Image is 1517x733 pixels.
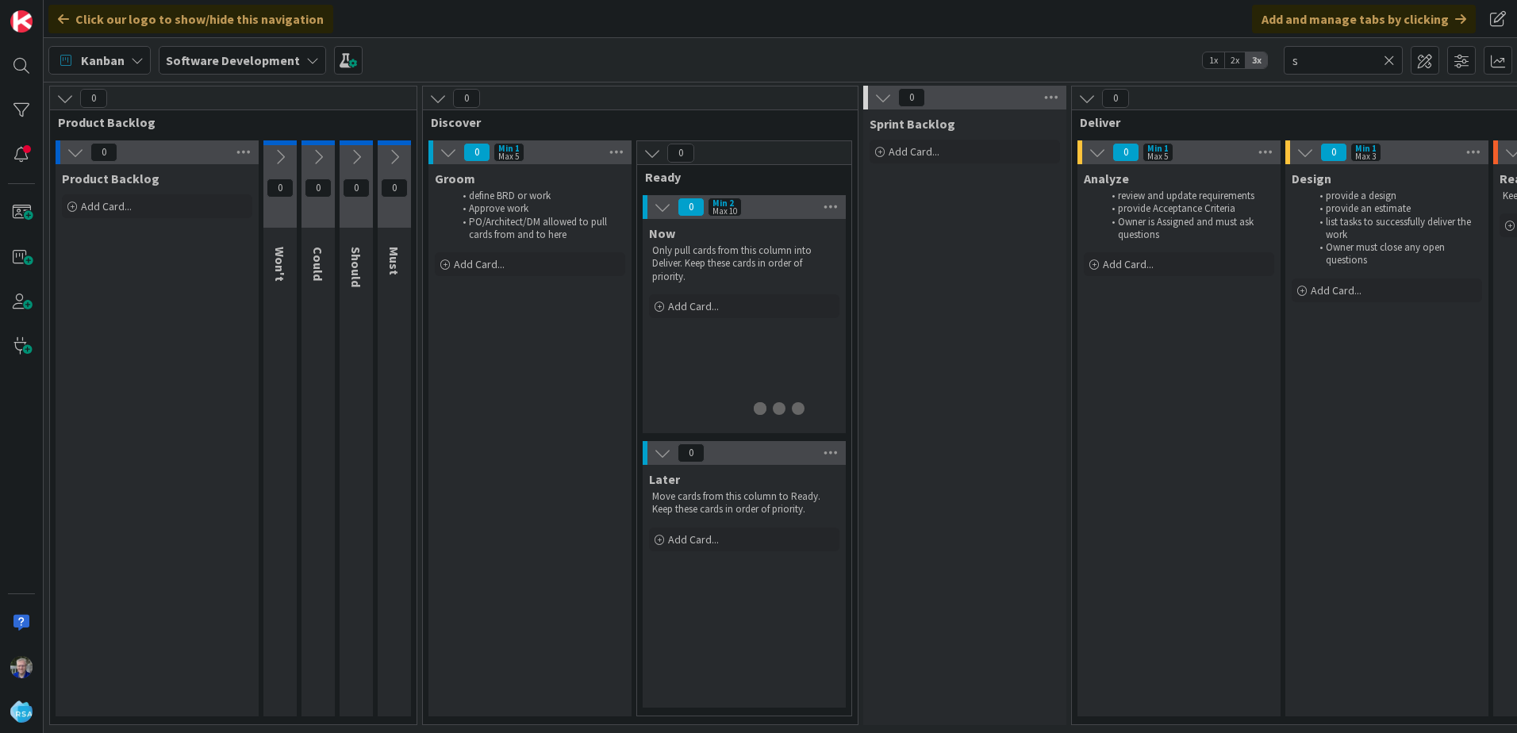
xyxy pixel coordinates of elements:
[81,199,132,213] span: Add Card...
[10,656,33,678] img: RT
[463,143,490,162] span: 0
[454,216,623,242] li: PO/Architect/DM allowed to pull cards from and to here
[454,190,623,202] li: define BRD or work
[889,144,939,159] span: Add Card...
[272,247,288,282] span: Won't
[712,207,737,215] div: Max 10
[1311,190,1480,202] li: provide a design
[652,490,836,516] p: Move cards from this column to Ready. Keep these cards in order of priority.
[1246,52,1267,68] span: 3x
[645,169,831,185] span: Ready
[678,443,705,462] span: 0
[1147,144,1169,152] div: Min 1
[1147,152,1168,160] div: Max 5
[649,225,675,241] span: Now
[898,88,925,107] span: 0
[305,178,332,198] span: 0
[343,178,370,198] span: 0
[1103,202,1272,215] li: provide Acceptance Criteria
[668,299,719,313] span: Add Card...
[1103,257,1154,271] span: Add Card...
[1311,241,1480,267] li: Owner must close any open questions
[90,143,117,162] span: 0
[1224,52,1246,68] span: 2x
[668,532,719,547] span: Add Card...
[431,114,838,130] span: Discover
[652,244,836,283] p: Only pull cards from this column into Deliver. Keep these cards in order of priority.
[667,144,694,163] span: 0
[1203,52,1224,68] span: 1x
[678,198,705,217] span: 0
[870,116,955,132] span: Sprint Backlog
[10,700,33,723] img: avatar
[712,199,734,207] div: Min 2
[267,178,294,198] span: 0
[453,89,480,108] span: 0
[1311,216,1480,242] li: list tasks to successfully deliver the work
[1284,46,1403,75] input: Quick Filter...
[62,171,159,186] span: Product Backlog
[498,152,519,160] div: Max 5
[649,471,680,487] span: Later
[381,178,408,198] span: 0
[58,114,397,130] span: Product Backlog
[1320,143,1347,162] span: 0
[454,202,623,215] li: Approve work
[1311,283,1361,297] span: Add Card...
[1084,171,1129,186] span: Analyze
[48,5,333,33] div: Click our logo to show/hide this navigation
[435,171,475,186] span: Groom
[454,257,505,271] span: Add Card...
[1103,190,1272,202] li: review and update requirements
[1355,144,1377,152] div: Min 1
[1102,89,1129,108] span: 0
[81,51,125,70] span: Kanban
[348,247,364,287] span: Should
[1292,171,1331,186] span: Design
[166,52,300,68] b: Software Development
[1103,216,1272,242] li: Owner is Assigned and must ask questions
[80,89,107,108] span: 0
[10,10,33,33] img: Visit kanbanzone.com
[1252,5,1476,33] div: Add and manage tabs by clicking
[498,144,520,152] div: Min 1
[310,247,326,281] span: Could
[1112,143,1139,162] span: 0
[1355,152,1376,160] div: Max 3
[1311,202,1480,215] li: provide an estimate
[386,247,402,275] span: Must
